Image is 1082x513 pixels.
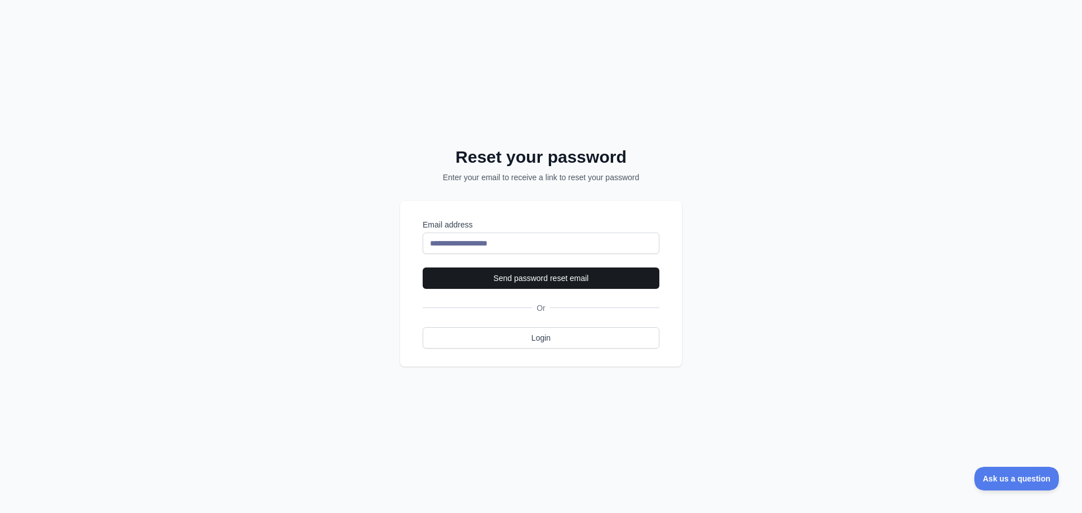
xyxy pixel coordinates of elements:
[532,302,550,314] span: Or
[423,219,659,230] label: Email address
[423,327,659,349] a: Login
[974,467,1059,490] iframe: Toggle Customer Support
[423,267,659,289] button: Send password reset email
[415,172,667,183] p: Enter your email to receive a link to reset your password
[415,147,667,167] h2: Reset your password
